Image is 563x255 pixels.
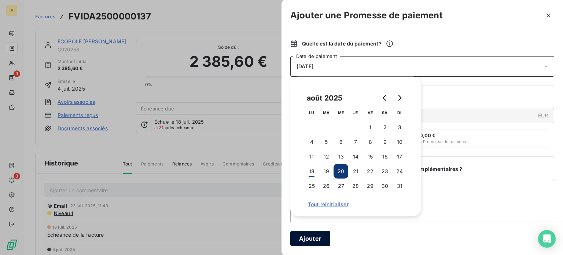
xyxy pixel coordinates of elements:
th: jeudi [348,105,363,120]
button: 24 [392,164,407,179]
button: 9 [378,135,392,149]
span: Tout réinitialiser [308,201,403,207]
button: 14 [348,149,363,164]
button: 7 [348,135,363,149]
button: 3 [392,120,407,135]
button: 2 [378,120,392,135]
button: 15 [363,149,378,164]
button: 27 [334,179,348,193]
h3: Ajouter une Promesse de paiement [290,9,443,22]
th: mardi [319,105,334,120]
button: 22 [363,164,378,179]
button: 29 [363,179,378,193]
button: 20 [334,164,348,179]
button: 13 [334,149,348,164]
button: 16 [378,149,392,164]
button: 18 [304,164,319,179]
button: Go to next month [392,91,407,105]
span: 0,00 € [420,132,436,138]
button: 4 [304,135,319,149]
button: 1 [363,120,378,135]
button: 11 [304,149,319,164]
button: 30 [378,179,392,193]
th: samedi [378,105,392,120]
button: 25 [304,179,319,193]
div: août 2025 [304,92,345,104]
button: 12 [319,149,334,164]
button: 23 [378,164,392,179]
button: 10 [392,135,407,149]
span: [DATE] [297,63,313,69]
div: Open Intercom Messenger [538,230,556,248]
button: 17 [392,149,407,164]
button: 21 [348,164,363,179]
button: 6 [334,135,348,149]
button: 19 [319,164,334,179]
button: 5 [319,135,334,149]
button: Ajouter [290,231,330,246]
button: 28 [348,179,363,193]
th: lundi [304,105,319,120]
button: Go to previous month [378,91,392,105]
button: 8 [363,135,378,149]
button: 31 [392,179,407,193]
th: vendredi [363,105,378,120]
button: 26 [319,179,334,193]
span: Quelle est la date du paiement ? [302,40,393,47]
th: dimanche [392,105,407,120]
th: mercredi [334,105,348,120]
